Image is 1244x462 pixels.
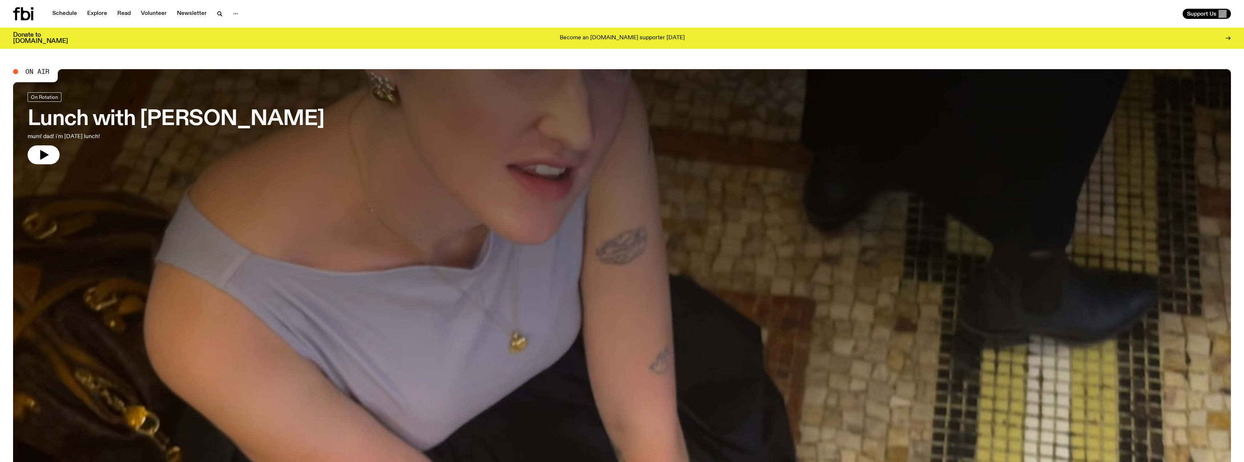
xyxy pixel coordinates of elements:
[13,32,68,44] h3: Donate to [DOMAIN_NAME]
[1183,9,1231,19] button: Support Us
[173,9,211,19] a: Newsletter
[28,109,324,129] h3: Lunch with [PERSON_NAME]
[28,92,324,164] a: Lunch with [PERSON_NAME]mum! dad! i'm [DATE] lunch!
[28,92,61,102] a: On Rotation
[31,94,58,100] span: On Rotation
[48,9,81,19] a: Schedule
[25,68,49,75] span: On Air
[83,9,112,19] a: Explore
[560,35,685,41] p: Become an [DOMAIN_NAME] supporter [DATE]
[1187,11,1216,17] span: Support Us
[113,9,135,19] a: Read
[137,9,171,19] a: Volunteer
[28,132,214,141] p: mum! dad! i'm [DATE] lunch!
